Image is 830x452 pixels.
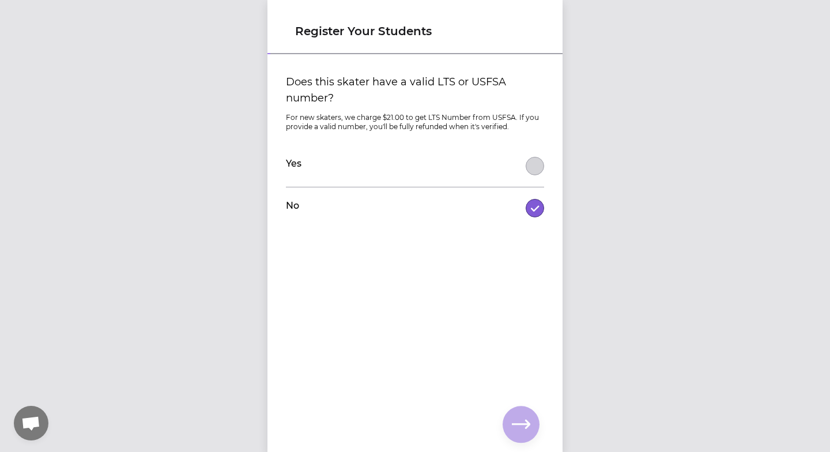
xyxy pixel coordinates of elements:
label: Yes [286,157,301,171]
label: Does this skater have a valid LTS or USFSA number? [286,74,544,106]
div: Open chat [14,406,48,440]
h1: Register Your Students [295,23,535,39]
p: For new skaters, we charge $21.00 to get LTS Number from USFSA. If you provide a valid number, yo... [286,113,544,131]
label: No [286,199,299,213]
